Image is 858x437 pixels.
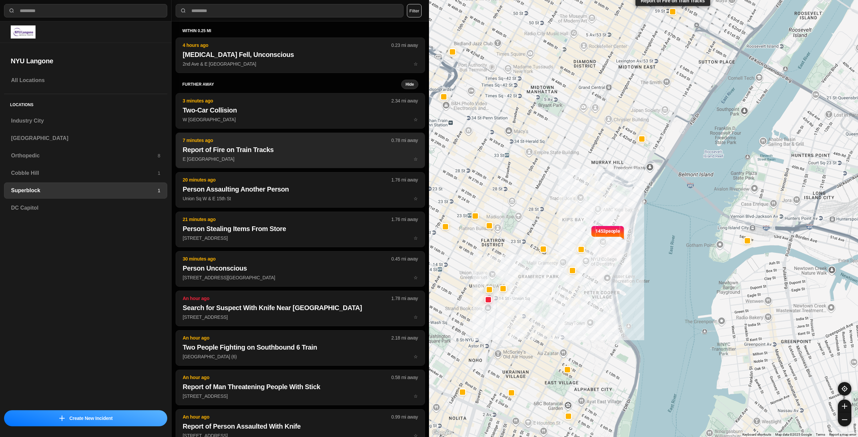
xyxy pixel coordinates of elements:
[391,295,418,302] p: 1.78 mi away
[414,314,418,320] span: star
[842,417,847,422] img: zoom-out
[669,8,676,15] button: Report of Fire on Train Tracks
[176,393,425,399] a: An hour ago0.58 mi awayReport of Man Threatening People With Stick[STREET_ADDRESS]star
[11,187,158,195] h3: Superblock
[414,393,418,399] span: star
[11,56,161,66] h2: NYU Langone
[59,416,65,421] img: icon
[183,195,418,202] p: Union Sq W & E 15th St
[414,196,418,201] span: star
[414,156,418,162] span: star
[183,353,418,360] p: [GEOGRAPHIC_DATA] (6)
[816,433,825,436] a: Terms (opens in new tab)
[391,42,418,49] p: 0.23 mi away
[414,61,418,67] span: star
[391,335,418,341] p: 2.18 mi away
[158,170,160,176] p: 1
[431,428,453,437] a: Open this area in Google Maps (opens a new window)
[176,61,425,67] a: 4 hours ago0.23 mi away[MEDICAL_DATA] Fell, Unconscious2nd Ave & E [GEOGRAPHIC_DATA]star
[4,200,167,216] a: DC Capitol
[4,183,167,199] a: Superblock1
[406,82,414,87] small: Hide
[176,212,425,247] button: 21 minutes ago1.76 mi awayPerson Stealing Items From Store[STREET_ADDRESS]star
[176,354,425,359] a: An hour ago2.18 mi awayTwo People Fighting on Southbound 6 Train[GEOGRAPHIC_DATA] (6)star
[176,251,425,287] button: 30 minutes ago0.45 mi awayPerson Unconscious[STREET_ADDRESS][GEOGRAPHIC_DATA]star
[176,117,425,122] a: 3 minutes ago2.34 mi awayTwo-Car CollisionW [GEOGRAPHIC_DATA]star
[176,38,425,73] button: 4 hours ago0.23 mi away[MEDICAL_DATA] Fell, Unconscious2nd Ave & E [GEOGRAPHIC_DATA]star
[391,216,418,223] p: 1.76 mi away
[391,256,418,262] p: 0.45 mi away
[4,165,167,181] a: Cobble Hill1
[4,130,167,146] a: [GEOGRAPHIC_DATA]
[590,225,595,240] img: notch
[182,28,418,33] h5: within 0.25 mi
[620,225,625,240] img: notch
[407,4,422,17] button: Filter
[69,415,113,422] p: Create New Incident
[183,422,418,431] h2: Report of Person Assaulted With Knife
[183,176,391,183] p: 20 minutes ago
[4,72,167,88] a: All Locations
[391,97,418,104] p: 2.34 mi away
[176,370,425,405] button: An hour ago0.58 mi awayReport of Man Threatening People With Stick[STREET_ADDRESS]star
[183,295,391,302] p: An hour ago
[183,42,391,49] p: 4 hours ago
[4,113,167,129] a: Industry City
[838,382,851,395] button: recenter
[11,25,36,39] img: logo
[183,314,418,320] p: [STREET_ADDRESS]
[838,399,851,413] button: zoom-in
[183,235,418,241] p: [STREET_ADDRESS]
[11,152,158,160] h3: Orthopedic
[11,76,160,84] h3: All Locations
[829,433,856,436] a: Report a map error
[176,235,425,241] a: 21 minutes ago1.76 mi awayPerson Stealing Items From Store[STREET_ADDRESS]star
[183,374,391,381] p: An hour ago
[183,414,391,420] p: An hour ago
[4,410,167,426] button: iconCreate New Incident
[182,82,401,87] h5: further away
[414,117,418,122] span: star
[414,235,418,241] span: star
[8,7,15,14] img: search
[401,80,418,89] button: Hide
[11,204,160,212] h3: DC Capitol
[183,185,418,194] h2: Person Assaulting Another Person
[183,343,418,352] h2: Two People Fighting on Southbound 6 Train
[838,413,851,426] button: zoom-out
[11,117,160,125] h3: Industry City
[176,172,425,208] button: 20 minutes ago1.76 mi awayPerson Assaulting Another PersonUnion Sq W & E 15th Ststar
[176,291,425,326] button: An hour ago1.78 mi awaySearch for Suspect With Knife Near [GEOGRAPHIC_DATA][STREET_ADDRESS]star
[183,137,391,144] p: 7 minutes ago
[4,94,167,113] h5: Locations
[183,393,418,399] p: [STREET_ADDRESS]
[183,50,418,59] h2: [MEDICAL_DATA] Fell, Unconscious
[183,274,418,281] p: [STREET_ADDRESS][GEOGRAPHIC_DATA]
[414,275,418,280] span: star
[183,61,418,67] p: 2nd Ave & E [GEOGRAPHIC_DATA]
[180,7,187,14] img: search
[11,134,160,142] h3: [GEOGRAPHIC_DATA]
[595,228,620,242] p: 1453 people
[183,264,418,273] h2: Person Unconscious
[176,314,425,320] a: An hour ago1.78 mi awaySearch for Suspect With Knife Near [GEOGRAPHIC_DATA][STREET_ADDRESS]star
[158,152,160,159] p: 8
[183,303,418,312] h2: Search for Suspect With Knife Near [GEOGRAPHIC_DATA]
[158,187,160,194] p: 1
[183,145,418,154] h2: Report of Fire on Train Tracks
[183,382,418,391] h2: Report of Man Threatening People With Stick
[183,256,391,262] p: 30 minutes ago
[414,354,418,359] span: star
[176,330,425,366] button: An hour ago2.18 mi awayTwo People Fighting on Southbound 6 Train[GEOGRAPHIC_DATA] (6)star
[183,97,391,104] p: 3 minutes ago
[176,196,425,201] a: 20 minutes ago1.76 mi awayPerson Assaulting Another PersonUnion Sq W & E 15th Ststar
[183,224,418,233] h2: Person Stealing Items From Store
[176,275,425,280] a: 30 minutes ago0.45 mi awayPerson Unconscious[STREET_ADDRESS][GEOGRAPHIC_DATA]star
[842,404,847,409] img: zoom-in
[4,148,167,164] a: Orthopedic8
[183,116,418,123] p: W [GEOGRAPHIC_DATA]
[183,216,391,223] p: 21 minutes ago
[742,432,771,437] button: Keyboard shortcuts
[391,374,418,381] p: 0.58 mi away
